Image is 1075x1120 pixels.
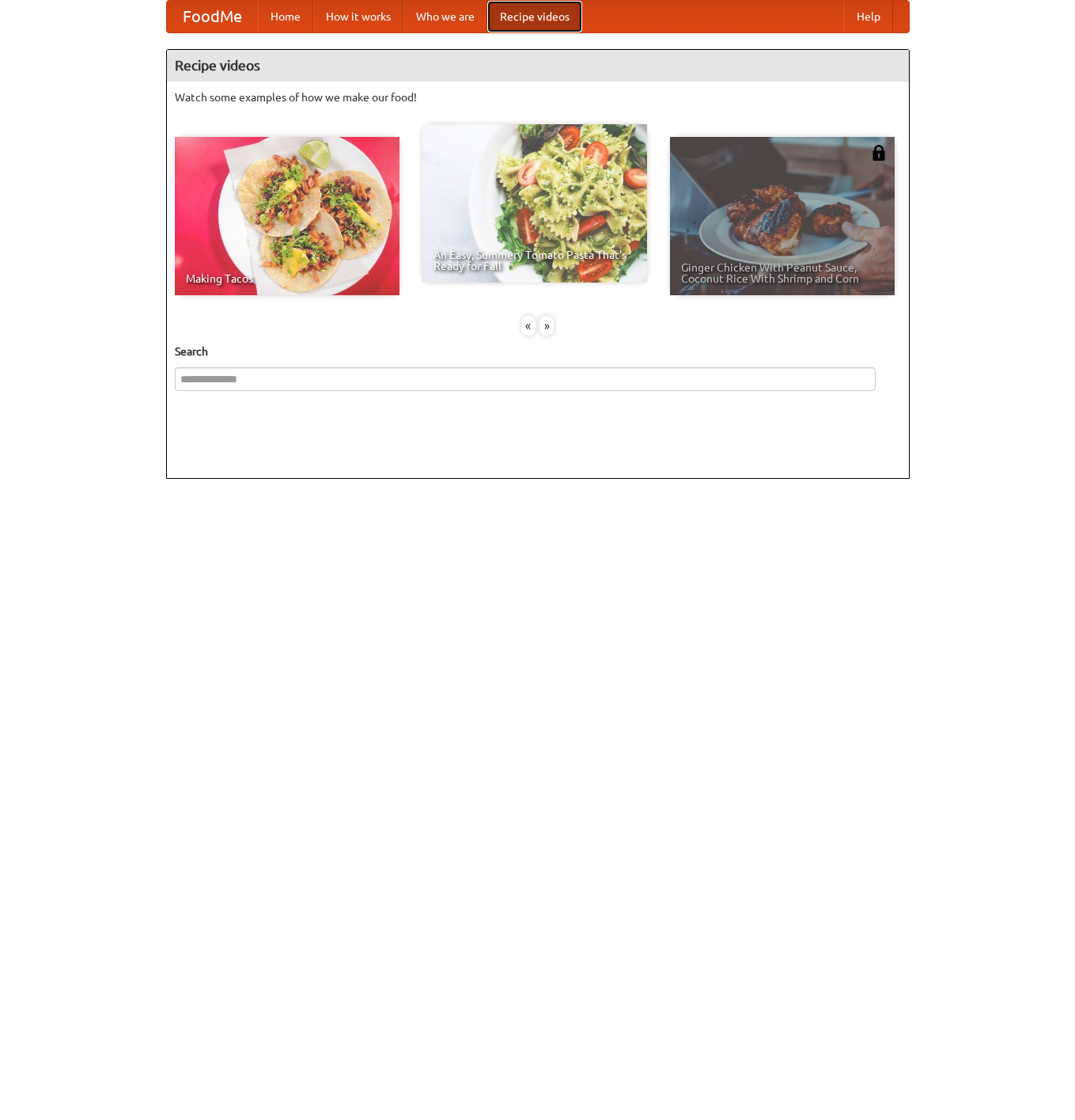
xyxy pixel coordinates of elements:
img: 483408.png [871,145,887,161]
div: » [539,316,554,336]
div: « [521,316,536,336]
a: Making Tacos [175,137,399,295]
a: How it works [313,1,403,32]
a: Home [258,1,313,32]
a: FoodMe [167,1,258,32]
h4: Recipe videos [167,50,909,82]
p: Watch some examples of how we make our food! [175,89,901,105]
h5: Search [175,344,901,359]
span: An Easy, Summery Tomato Pasta That's Ready for Fall [433,249,636,271]
a: An Easy, Summery Tomato Pasta That's Ready for Fall [422,124,647,283]
a: Help [844,1,893,32]
a: Recipe videos [487,1,582,32]
span: Making Tacos [186,273,388,284]
a: Who we are [403,1,487,32]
